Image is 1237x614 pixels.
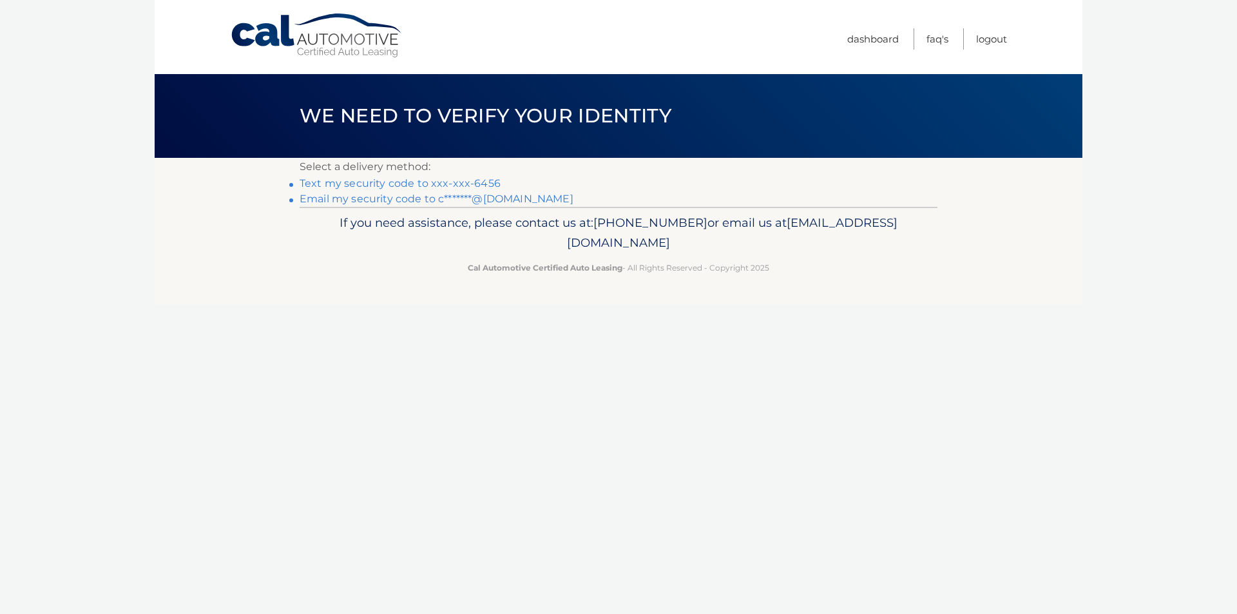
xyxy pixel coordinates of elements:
[847,28,899,50] a: Dashboard
[230,13,404,59] a: Cal Automotive
[976,28,1007,50] a: Logout
[308,213,929,254] p: If you need assistance, please contact us at: or email us at
[926,28,948,50] a: FAQ's
[300,158,937,176] p: Select a delivery method:
[300,177,501,189] a: Text my security code to xxx-xxx-6456
[468,263,622,273] strong: Cal Automotive Certified Auto Leasing
[300,104,671,128] span: We need to verify your identity
[308,261,929,274] p: - All Rights Reserved - Copyright 2025
[593,215,707,230] span: [PHONE_NUMBER]
[300,193,573,205] a: Email my security code to c*******@[DOMAIN_NAME]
